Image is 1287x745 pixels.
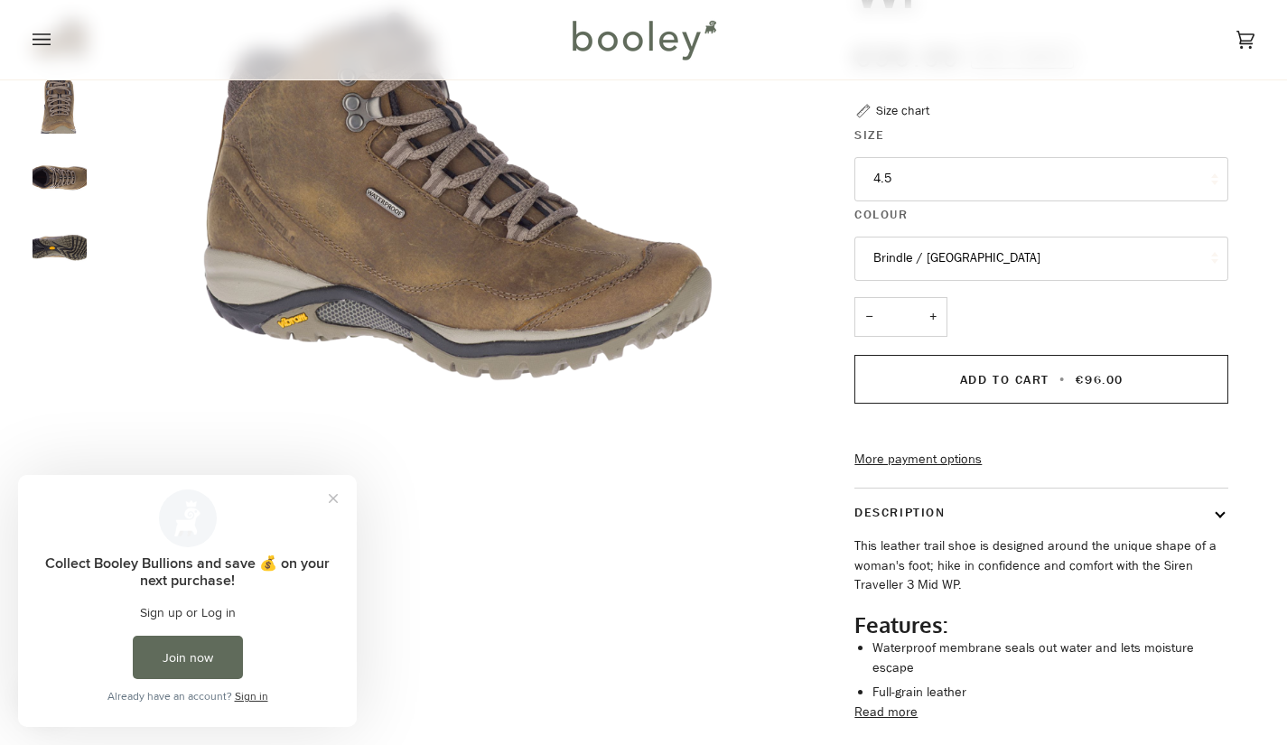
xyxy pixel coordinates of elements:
li: Waterproof membrane seals out water and lets moisture escape [872,638,1228,677]
span: €96.00 [1076,371,1123,388]
h2: Features: [854,611,1228,638]
button: + [919,297,947,338]
div: Size chart [876,101,929,120]
input: Quantity [854,297,947,338]
a: More payment options [854,450,1228,470]
button: Description [854,489,1228,536]
button: 4.5 [854,157,1228,201]
button: − [854,297,883,338]
img: Merrell Women's Siren Traveller 3 Mid WP Brindle / Boulder - Booley Galway [33,79,87,134]
p: This leather trail shoe is designed around the unique shape of a woman's foot; hike in confidence... [854,536,1228,595]
img: Merrell Women's Siren Traveller 3 Mid WP Brindle / Boulder - Booley Galway [33,148,87,202]
img: Booley [564,14,723,66]
span: Add to Cart [960,371,1049,388]
li: Full-grain leather [872,683,1228,703]
span: • [1054,371,1071,388]
span: Size [854,126,884,144]
button: Brindle / [GEOGRAPHIC_DATA] [854,237,1228,281]
button: Add to Cart • €96.00 [854,355,1228,404]
iframe: Loyalty program pop-up with offers and actions [18,475,357,727]
img: Merrell Women's Siren Traveller 3 Mid WP Brindle / Boulder - Booley Galway [33,218,87,272]
span: Colour [854,205,908,224]
button: Read more [854,703,918,722]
